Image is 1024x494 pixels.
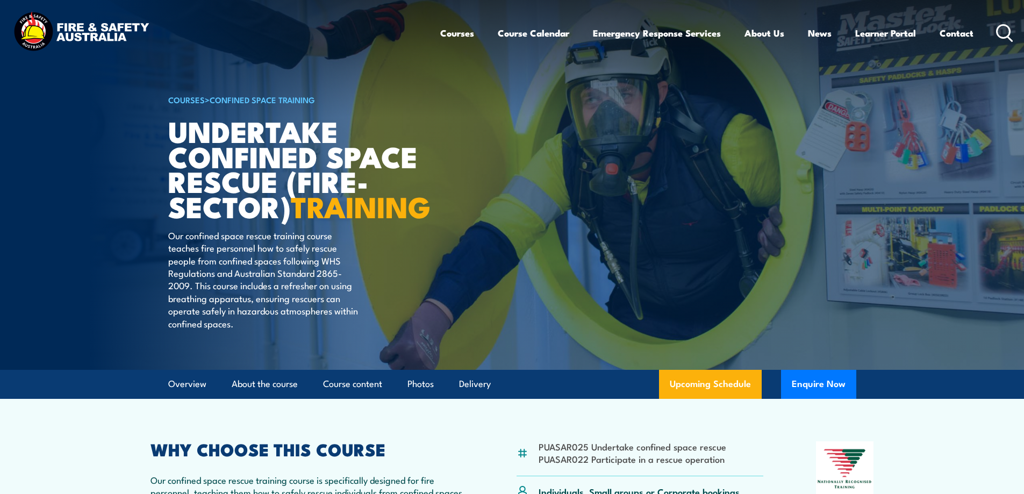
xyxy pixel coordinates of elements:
a: About Us [744,19,784,47]
a: Emergency Response Services [593,19,721,47]
a: News [808,19,832,47]
h1: Undertake Confined Space Rescue (Fire-Sector) [168,118,434,219]
li: PUASAR025 Undertake confined space rescue [539,440,726,453]
a: Course content [323,370,382,398]
a: Photos [407,370,434,398]
a: Overview [168,370,206,398]
a: Learner Portal [855,19,916,47]
a: Courses [440,19,474,47]
button: Enquire Now [781,370,856,399]
a: Contact [940,19,973,47]
a: Upcoming Schedule [659,370,762,399]
strong: TRAINING [291,183,431,228]
h2: WHY CHOOSE THIS COURSE [151,441,464,456]
a: Delivery [459,370,491,398]
h6: > [168,93,434,106]
a: COURSES [168,94,205,105]
p: Our confined space rescue training course teaches fire personnel how to safely rescue people from... [168,229,364,330]
a: Course Calendar [498,19,569,47]
li: PUASAR022 Participate in a rescue operation [539,453,726,465]
a: About the course [232,370,298,398]
a: Confined Space Training [210,94,315,105]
